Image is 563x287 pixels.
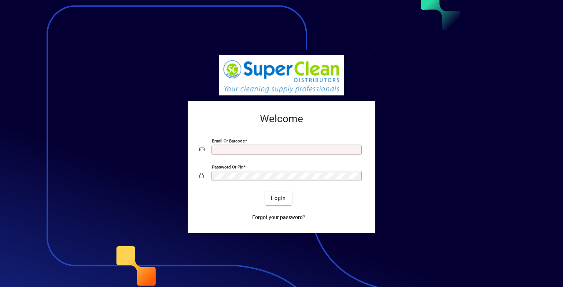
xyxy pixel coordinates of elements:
[265,192,292,205] button: Login
[212,164,243,169] mat-label: Password or Pin
[212,138,245,143] mat-label: Email or Barcode
[249,211,308,224] a: Forgot your password?
[252,214,305,221] span: Forgot your password?
[199,113,364,125] h2: Welcome
[271,195,286,202] span: Login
